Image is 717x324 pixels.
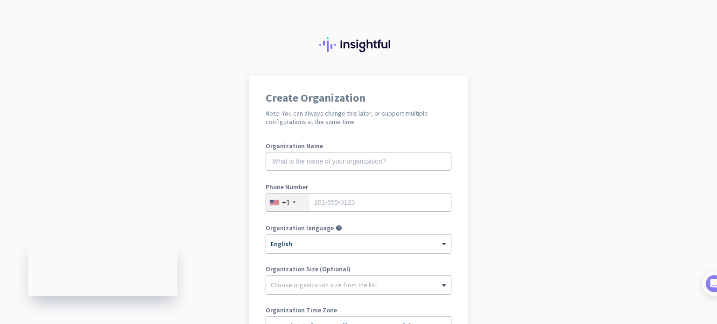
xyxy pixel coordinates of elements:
[336,225,342,231] i: help
[266,225,334,231] label: Organization language
[319,37,398,52] img: Insightful
[28,242,177,296] iframe: Insightful Status
[266,109,451,126] h2: Note: You can always change this later, or support multiple configurations at the same time
[266,193,451,212] input: 201-555-0123
[266,266,451,272] label: Organization Size (Optional)
[266,92,451,103] h1: Create Organization
[282,198,290,207] div: +1
[266,184,451,190] label: Phone Number
[266,307,451,313] label: Organization Time Zone
[266,143,451,149] label: Organization Name
[266,152,451,171] input: What is the name of your organization?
